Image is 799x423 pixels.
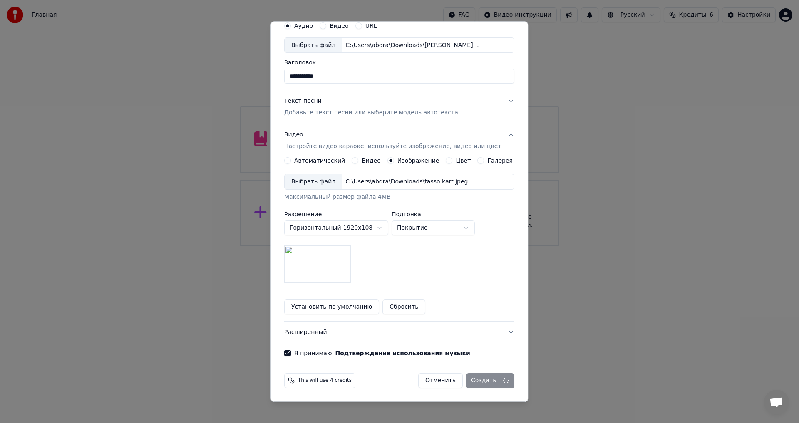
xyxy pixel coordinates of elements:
div: Максимальный размер файла 4MB [284,193,514,202]
div: ВидеоНастройте видео караоке: используйте изображение, видео или цвет [284,158,514,322]
label: Цвет [456,158,471,164]
label: Разрешение [284,212,388,218]
p: Настройте видео караоке: используйте изображение, видео или цвет [284,143,501,151]
div: C:\Users\abdra\Downloads\tasso kart.jpeg [342,178,471,186]
button: Сбросить [383,300,426,315]
div: Выбрать файл [285,38,342,53]
label: Автоматический [294,158,345,164]
div: Выбрать файл [285,175,342,190]
label: Подгонка [392,212,475,218]
label: Заголовок [284,60,514,66]
label: Аудио [294,23,313,29]
span: This will use 4 credits [298,378,352,384]
button: Отменить [418,374,463,388]
button: Я принимаю [335,351,470,356]
label: Я принимаю [294,351,470,356]
label: Видео [330,23,349,29]
div: Видео [284,131,501,151]
p: Добавьте текст песни или выберите модель автотекста [284,109,458,117]
button: ВидеоНастройте видео караоке: используйте изображение, видео или цвет [284,124,514,158]
div: Текст песни [284,97,322,106]
button: Текст песниДобавьте текст песни или выберите модель автотекста [284,91,514,124]
label: Видео [362,158,381,164]
div: C:\Users\abdra\Downloads\[PERSON_NAME].mp3 [342,41,484,49]
button: Расширенный [284,322,514,344]
label: Изображение [397,158,439,164]
button: Установить по умолчанию [284,300,379,315]
label: URL [365,23,377,29]
label: Галерея [488,158,513,164]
